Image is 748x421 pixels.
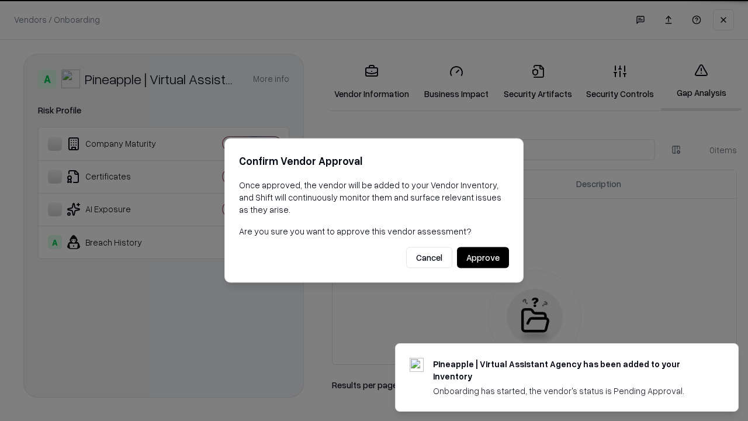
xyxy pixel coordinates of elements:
div: Onboarding has started, the vendor's status is Pending Approval. [433,385,710,397]
img: trypineapple.com [410,358,424,372]
h2: Confirm Vendor Approval [239,153,509,170]
p: Are you sure you want to approve this vendor assessment? [239,225,509,237]
div: Pineapple | Virtual Assistant Agency has been added to your inventory [433,358,710,382]
button: Cancel [406,247,452,268]
button: Approve [457,247,509,268]
p: Once approved, the vendor will be added to your Vendor Inventory, and Shift will continuously mon... [239,179,509,216]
